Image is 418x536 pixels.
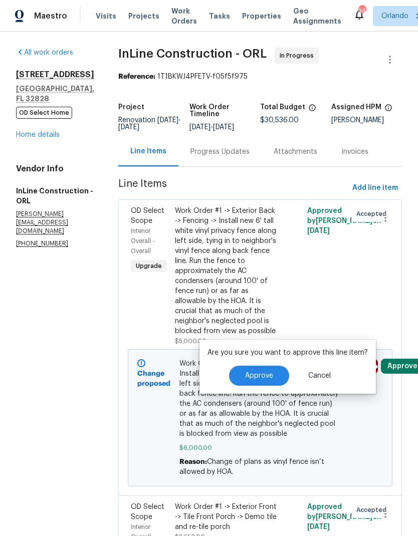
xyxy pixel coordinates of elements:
span: OD Select Home [16,107,72,119]
span: OD Select Scope [131,207,164,224]
h5: InLine Construction - ORL [16,186,94,206]
div: Work Order #1 -> Exterior Back -> Fencing -> Install new 6' tall white vinyl privacy fence along ... [175,206,279,336]
span: The hpm assigned to this work order. [384,104,392,117]
b: Change proposed [137,370,170,387]
div: 1T1BKWJ4PFETV-f05f5f975 [118,72,402,82]
span: Orlando [381,11,408,21]
a: All work orders [16,49,73,56]
span: Add line item [352,182,398,194]
a: Home details [16,131,60,138]
span: - [118,117,181,131]
b: Reference: [118,73,155,80]
div: Attachments [274,147,317,157]
span: [DATE] [307,523,330,530]
button: Approve [229,366,289,386]
h4: Vendor Info [16,164,94,174]
span: Change of plans as vinyl fence isn’t allowed by HOA. [179,458,324,475]
div: [PERSON_NAME] [331,117,402,124]
span: InLine Construction - ORL [118,48,267,60]
div: 34 [358,6,365,16]
span: [DATE] [213,124,234,131]
h5: Project [118,104,144,111]
p: Are you sure you want to approve this line item? [207,348,368,358]
span: Approve [245,372,273,380]
button: Cancel [292,366,347,386]
div: Line Items [130,146,166,156]
div: Invoices [341,147,368,157]
span: $30,536.00 [260,117,299,124]
span: OD Select Scope [131,503,164,520]
span: Upgrade [132,261,166,271]
span: Approved by [PERSON_NAME] on [307,207,381,234]
span: Interior Overall - Overall [131,228,155,254]
span: Renovation [118,117,181,131]
span: Line Items [118,179,348,197]
span: The total cost of line items that have been proposed by Opendoor. This sum includes line items th... [308,104,316,117]
div: Work Order #1 -> Exterior Front -> Tile Front Porch -> Demo tile and re-tile porch [175,502,279,532]
span: Accepted [356,209,390,219]
span: Accepted [356,505,390,515]
span: Properties [242,11,281,21]
span: Projects [128,11,159,21]
span: - [189,124,234,131]
span: Maestro [34,11,67,21]
span: Tasks [209,13,230,20]
span: Work Orders [171,6,197,26]
span: $5,000.00 [175,338,206,344]
h5: Assigned HPM [331,104,381,111]
span: $6,000.00 [179,443,341,453]
span: [DATE] [118,124,139,131]
span: Reason: [179,458,207,465]
span: Visits [96,11,116,21]
button: Add line item [348,179,402,197]
span: Geo Assignments [293,6,341,26]
span: Approved by [PERSON_NAME] on [307,503,381,530]
h5: Work Order Timeline [189,104,261,118]
span: In Progress [280,51,318,61]
h5: Total Budget [260,104,305,111]
span: [DATE] [189,124,211,131]
span: Cancel [308,372,331,380]
span: [DATE] [157,117,178,124]
div: Progress Updates [190,147,250,157]
span: [DATE] [307,227,330,234]
span: Work Order #1 -> Exterior Back -> Fencing -> Install new 6' tall white vinyl privacy fence along ... [179,359,341,439]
